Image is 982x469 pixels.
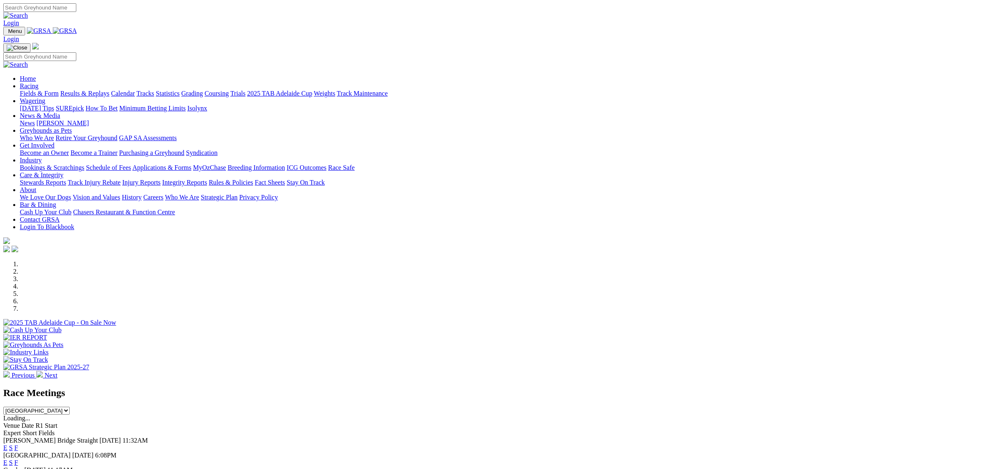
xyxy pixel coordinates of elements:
img: logo-grsa-white.png [3,237,10,244]
a: Rules & Policies [209,179,253,186]
a: Fact Sheets [255,179,285,186]
a: Become a Trainer [71,149,118,156]
a: S [9,444,13,451]
div: Wagering [20,105,979,112]
a: Bookings & Scratchings [20,164,84,171]
a: Grading [181,90,203,97]
div: Industry [20,164,979,171]
a: About [20,186,36,193]
a: Previous [3,372,36,379]
img: Search [3,61,28,68]
span: Previous [12,372,35,379]
img: chevron-left-pager-white.svg [3,371,10,378]
a: 2025 TAB Adelaide Cup [247,90,312,97]
a: Industry [20,157,42,164]
a: Applications & Forms [132,164,191,171]
img: Search [3,12,28,19]
a: We Love Our Dogs [20,194,71,201]
a: F [14,444,18,451]
a: Vision and Values [73,194,120,201]
a: Login [3,19,19,26]
span: 6:08PM [95,452,117,459]
a: Integrity Reports [162,179,207,186]
span: Loading... [3,415,30,422]
img: Industry Links [3,349,49,356]
a: MyOzChase [193,164,226,171]
img: 2025 TAB Adelaide Cup - On Sale Now [3,319,116,326]
img: GRSA [27,27,51,35]
a: S [9,459,13,466]
a: Breeding Information [228,164,285,171]
a: ICG Outcomes [287,164,326,171]
a: F [14,459,18,466]
a: News & Media [20,112,60,119]
a: Bar & Dining [20,201,56,208]
a: Login To Blackbook [20,223,74,230]
a: Wagering [20,97,45,104]
a: Who We Are [20,134,54,141]
span: [GEOGRAPHIC_DATA] [3,452,71,459]
a: Fields & Form [20,90,59,97]
a: News [20,120,35,127]
img: Cash Up Your Club [3,326,61,334]
a: Who We Are [165,194,199,201]
a: Strategic Plan [201,194,238,201]
span: Menu [8,28,22,34]
span: [DATE] [99,437,121,444]
img: Close [7,45,27,51]
h2: Race Meetings [3,387,979,399]
div: News & Media [20,120,979,127]
a: Next [36,372,57,379]
a: Tracks [137,90,154,97]
img: Stay On Track [3,356,48,363]
span: [DATE] [72,452,94,459]
button: Toggle navigation [3,43,31,52]
a: Calendar [111,90,135,97]
div: Get Involved [20,149,979,157]
img: logo-grsa-white.png [32,43,39,49]
a: History [122,194,141,201]
div: Racing [20,90,979,97]
img: IER REPORT [3,334,47,341]
a: Stewards Reports [20,179,66,186]
a: Statistics [156,90,180,97]
a: Purchasing a Greyhound [119,149,184,156]
a: [DATE] Tips [20,105,54,112]
div: Bar & Dining [20,209,979,216]
span: Venue [3,422,20,429]
div: About [20,194,979,201]
img: chevron-right-pager-white.svg [36,371,43,378]
span: Date [21,422,34,429]
img: Greyhounds As Pets [3,341,64,349]
a: Race Safe [328,164,354,171]
span: Expert [3,429,21,436]
span: Fields [38,429,54,436]
a: Trials [230,90,245,97]
a: Care & Integrity [20,171,64,178]
a: Retire Your Greyhound [56,134,118,141]
a: Injury Reports [122,179,160,186]
a: Schedule of Fees [86,164,131,171]
input: Search [3,3,76,12]
a: Get Involved [20,142,54,149]
a: Syndication [186,149,217,156]
a: Login [3,35,19,42]
a: Coursing [205,90,229,97]
img: twitter.svg [12,246,18,252]
a: Cash Up Your Club [20,209,71,216]
a: Careers [143,194,163,201]
a: Isolynx [187,105,207,112]
a: How To Bet [86,105,118,112]
a: GAP SA Assessments [119,134,177,141]
a: E [3,459,7,466]
img: GRSA [53,27,77,35]
a: Become an Owner [20,149,69,156]
a: Greyhounds as Pets [20,127,72,134]
a: Privacy Policy [239,194,278,201]
span: Next [45,372,57,379]
a: Minimum Betting Limits [119,105,186,112]
a: Track Maintenance [337,90,388,97]
span: R1 Start [35,422,57,429]
a: Contact GRSA [20,216,59,223]
a: Track Injury Rebate [68,179,120,186]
